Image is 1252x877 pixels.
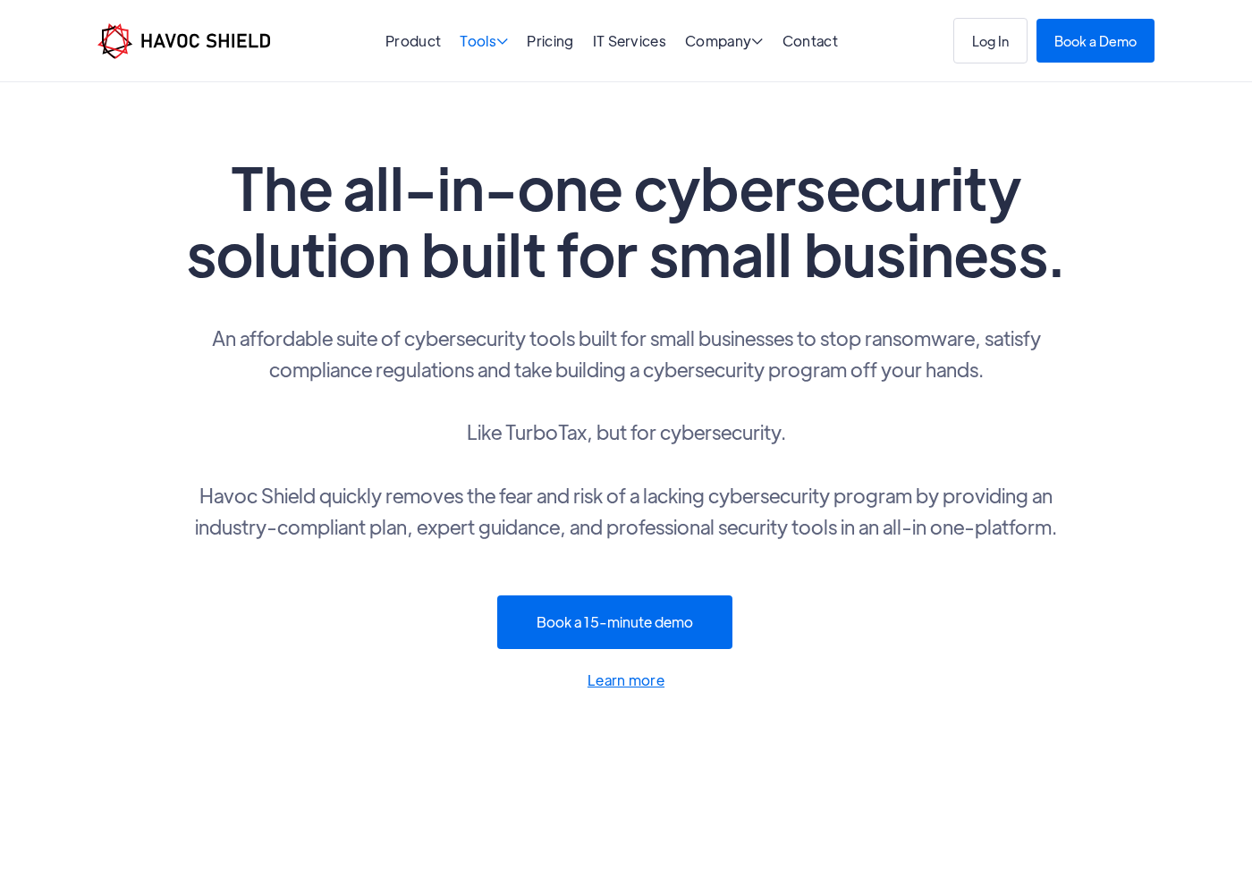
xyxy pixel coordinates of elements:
[97,23,270,59] a: home
[527,31,573,50] a: Pricing
[496,34,508,48] span: 
[751,34,763,48] span: 
[179,322,1073,542] p: An affordable suite of cybersecurity tools built for small businesses to stop ransomware, satisfy...
[1036,19,1155,63] a: Book a Demo
[179,668,1073,693] a: Learn more
[460,34,508,51] div: Tools
[685,34,764,51] div: Company
[179,154,1073,286] h1: The all-in-one cybersecurity solution built for small business.
[685,34,764,51] div: Company
[385,31,441,50] a: Product
[460,34,508,51] div: Tools
[97,23,270,59] img: Havoc Shield logo
[593,31,667,50] a: IT Services
[782,31,838,50] a: Contact
[1163,791,1252,877] iframe: Chat Widget
[953,18,1028,63] a: Log In
[497,595,732,649] a: Book a 15-minute demo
